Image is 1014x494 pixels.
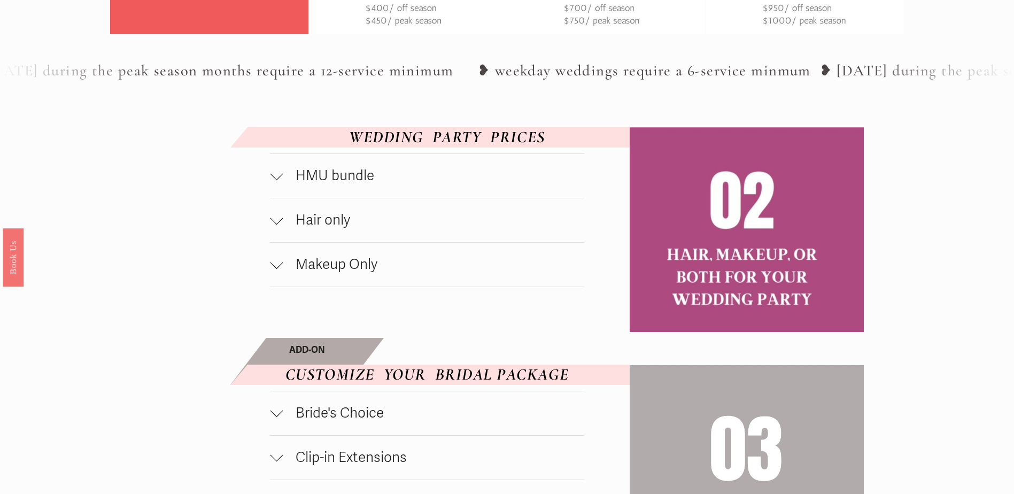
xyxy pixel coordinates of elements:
[285,365,569,384] em: CUSTOMIZE YOUR BRIDAL PACKAGE
[283,212,584,229] span: Hair only
[270,243,584,287] button: Makeup Only
[270,154,584,198] button: HMU bundle
[283,449,584,466] span: Clip-in Extensions
[3,228,24,287] a: Book Us
[270,436,584,480] button: Clip-in Extensions
[283,167,584,184] span: HMU bundle
[283,405,584,422] span: Bride's Choice
[349,127,545,147] em: WEDDING PARTY PRICES
[289,344,325,356] strong: ADD-ON
[270,198,584,242] button: Hair only
[270,391,584,435] button: Bride's Choice
[283,256,584,273] span: Makeup Only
